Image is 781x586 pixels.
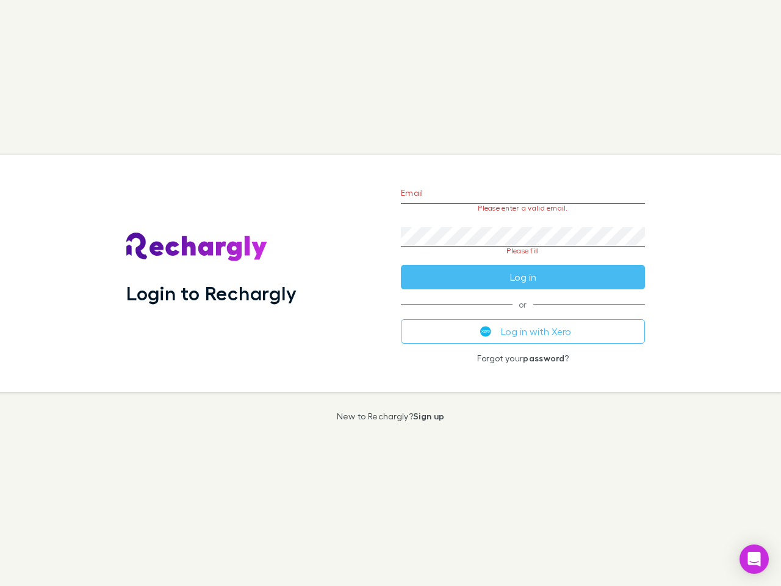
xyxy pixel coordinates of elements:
p: Please fill [401,247,645,255]
a: password [523,353,564,363]
div: Open Intercom Messenger [740,544,769,574]
a: Sign up [413,411,444,421]
p: Forgot your ? [401,353,645,363]
p: New to Rechargly? [337,411,445,421]
button: Log in [401,265,645,289]
p: Please enter a valid email. [401,204,645,212]
img: Xero's logo [480,326,491,337]
img: Rechargly's Logo [126,233,268,262]
h1: Login to Rechargly [126,281,297,305]
button: Log in with Xero [401,319,645,344]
